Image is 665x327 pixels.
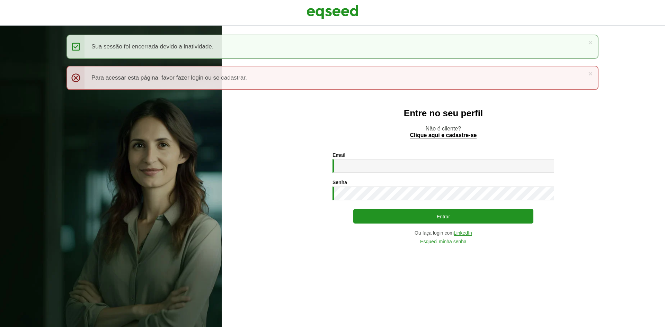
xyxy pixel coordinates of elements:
[353,209,533,224] button: Entrar
[420,239,467,244] a: Esqueci minha senha
[307,3,358,21] img: EqSeed Logo
[454,230,472,236] a: LinkedIn
[410,133,477,138] a: Clique aqui e cadastre-se
[66,66,598,90] div: Para acessar esta página, favor fazer login ou se cadastrar.
[236,125,651,138] p: Não é cliente?
[332,230,554,236] div: Ou faça login com
[332,153,345,157] label: Email
[66,35,598,59] div: Sua sessão foi encerrada devido a inatividade.
[588,70,593,77] a: ×
[332,180,347,185] label: Senha
[236,108,651,118] h2: Entre no seu perfil
[588,39,593,46] a: ×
